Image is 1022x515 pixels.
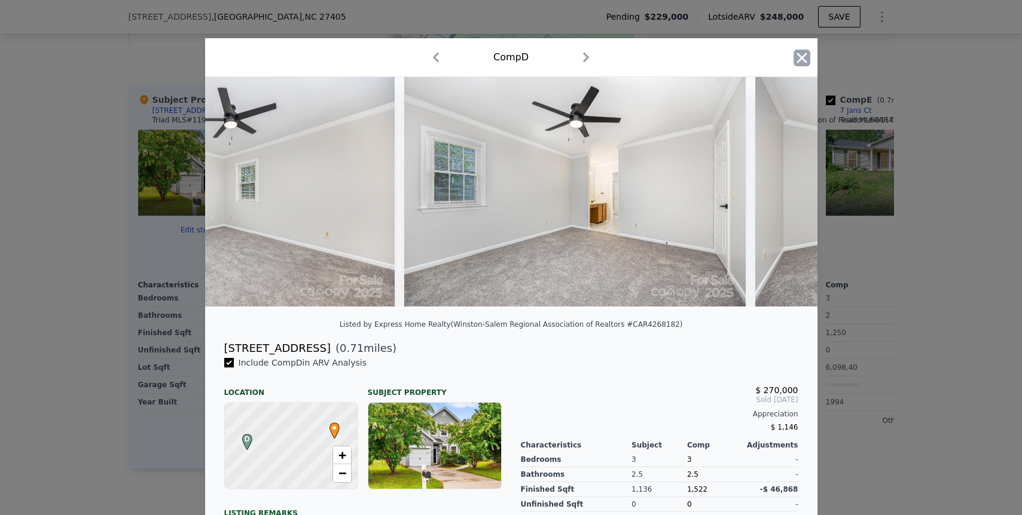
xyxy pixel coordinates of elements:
[521,467,632,482] div: Bathrooms
[631,452,687,467] div: 3
[493,50,529,65] div: Comp D
[521,497,632,512] div: Unfinished Sqft
[687,440,743,450] div: Comp
[687,500,692,508] span: 0
[631,467,687,482] div: 2.5
[521,482,632,497] div: Finished Sqft
[224,340,331,357] div: [STREET_ADDRESS]
[760,485,798,493] span: -$ 46,868
[333,446,351,464] a: Zoom in
[771,423,798,431] span: $ 1,146
[224,378,358,397] div: Location
[743,452,798,467] div: -
[687,467,743,482] div: 2.5
[521,409,798,419] div: Appreciation
[631,497,687,512] div: 0
[631,482,687,497] div: 1,136
[521,440,632,450] div: Characteristics
[521,395,798,404] span: Sold [DATE]
[521,452,632,467] div: Bedrooms
[239,434,246,441] div: D
[755,385,798,395] span: $ 270,000
[338,465,346,480] span: −
[327,422,334,430] div: •
[368,378,502,397] div: Subject Property
[327,419,343,437] span: •
[340,320,683,329] div: Listed by Express Home Realty (Winston-Salem Regional Association of Realtors #CAR4268182)
[404,77,746,306] img: Property Img
[338,447,346,462] span: +
[687,455,692,464] span: 3
[687,485,707,493] span: 1,522
[340,342,364,354] span: 0.71
[239,434,255,445] span: D
[631,440,687,450] div: Subject
[234,358,372,367] span: Include Comp D in ARV Analysis
[743,467,798,482] div: -
[743,497,798,512] div: -
[333,464,351,482] a: Zoom out
[53,77,395,306] img: Property Img
[331,340,396,357] span: ( miles)
[743,440,798,450] div: Adjustments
